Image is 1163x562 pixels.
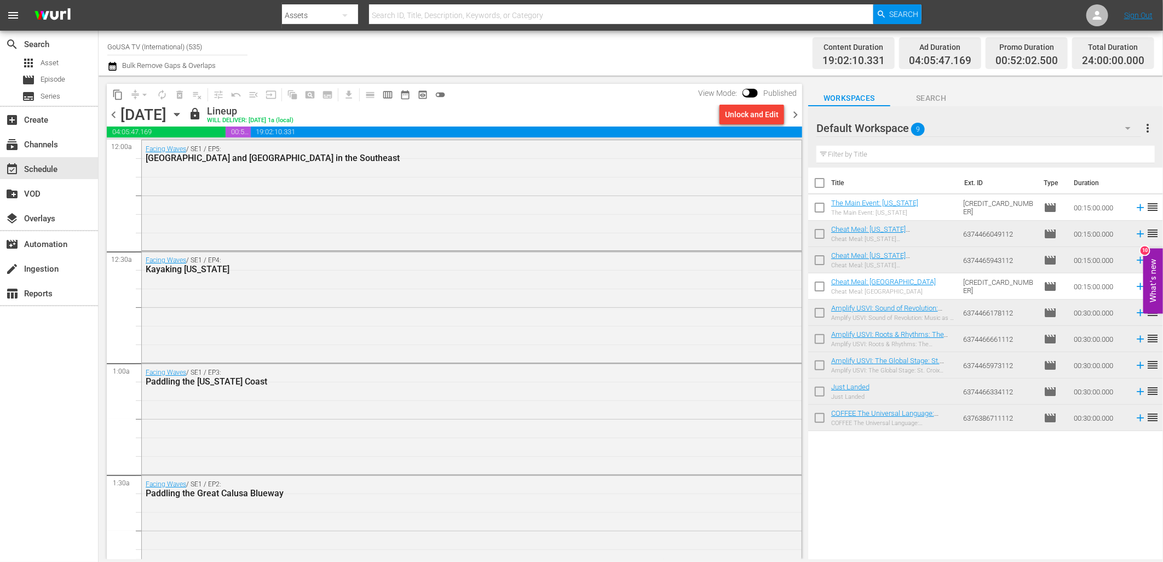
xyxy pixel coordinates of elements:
span: Episode [1044,332,1057,346]
div: Paddling the Great Calusa Blueway [146,488,738,498]
span: reorder [1147,358,1160,371]
td: 6374466334112 [959,379,1040,405]
span: reorder [1147,200,1160,214]
button: Search [873,4,922,24]
td: 6374465943112 [959,247,1040,273]
th: Type [1038,168,1068,198]
span: 04:05:47.169 [909,55,971,67]
span: Episode [1044,411,1057,425]
span: Day Calendar View [358,84,379,105]
td: 00:15:00.000 [1070,194,1130,221]
div: Promo Duration [995,39,1058,55]
div: [GEOGRAPHIC_DATA] and [GEOGRAPHIC_DATA] in the Southeast [146,153,738,163]
div: / SE1 / EP2: [146,480,738,498]
a: Facing Waves [146,480,186,488]
div: COFFEE The Universal Language: [PERSON_NAME] [831,420,955,427]
th: Ext. ID [958,168,1038,198]
span: Series [22,90,35,103]
button: more_vert [1142,115,1155,141]
a: Cheat Meal: [US_STATE][GEOGRAPHIC_DATA], Part 1 [831,251,919,268]
span: Reports [5,287,19,300]
td: 6376386711112 [959,405,1040,431]
div: Unlock and Edit [725,105,779,124]
span: Create Search Block [301,86,319,104]
span: 19:02:10.331 [251,127,802,137]
svg: Add to Schedule [1135,333,1147,345]
div: Amplify USVI: Sound of Revolution: Music as a Voice for Change [831,314,955,322]
div: Total Duration [1082,39,1144,55]
svg: Add to Schedule [1135,228,1147,240]
div: Amplify USVI: The Global Stage: St. Croix Blowing Up [831,367,955,374]
span: Episode [1044,201,1057,214]
span: Episode [1044,359,1057,372]
span: View Mode: [693,89,742,98]
img: ans4CAIJ8jUAAAAAAAAAAAAAAAAAAAAAAAAgQb4GAAAAAAAAAAAAAAAAAAAAAAAAJMjXAAAAAAAAAAAAAAAAAAAAAAAAgAT5G... [26,3,79,28]
span: Search [5,38,19,51]
div: Cheat Meal: [GEOGRAPHIC_DATA] [831,288,936,295]
span: Select an event to delete [171,86,188,104]
span: Clear Lineup [188,86,206,104]
td: 00:30:00.000 [1070,352,1130,379]
div: The Main Event: [US_STATE] [831,209,918,216]
button: Open Feedback Widget [1143,249,1163,314]
div: [DATE] [120,106,166,124]
div: Ad Duration [909,39,971,55]
svg: Add to Schedule [1135,412,1147,424]
div: Paddling the [US_STATE] Coast [146,376,738,387]
a: Facing Waves [146,145,186,153]
span: lock [188,107,201,121]
span: more_vert [1142,122,1155,135]
span: Episode [22,73,35,87]
span: Workspaces [808,91,890,105]
span: Episode [1044,280,1057,293]
div: / SE1 / EP5: [146,145,738,163]
td: 00:15:00.000 [1070,273,1130,300]
td: 00:30:00.000 [1070,300,1130,326]
span: Remove Gaps & Overlaps [126,86,153,104]
button: Unlock and Edit [719,105,784,124]
a: Sign Out [1124,11,1153,20]
span: content_copy [112,89,123,100]
span: reorder [1147,385,1160,398]
span: Copy Lineup [109,86,126,104]
span: Asset [22,56,35,70]
td: 00:30:00.000 [1070,405,1130,431]
td: 00:30:00.000 [1070,326,1130,352]
span: Episode [1044,227,1057,240]
span: date_range_outlined [400,89,411,100]
div: Just Landed [831,393,870,400]
span: Channels [5,138,19,151]
svg: Add to Schedule [1135,254,1147,266]
span: Week Calendar View [379,86,396,104]
svg: Add to Schedule [1135,307,1147,319]
div: 10 [1141,246,1149,255]
span: Automation [5,238,19,251]
svg: Add to Schedule [1135,359,1147,371]
td: 6374466049112 [959,221,1040,247]
span: chevron_right [788,108,802,122]
span: Customize Events [206,84,227,105]
span: Create Series Block [319,86,336,104]
span: Download as CSV [336,84,358,105]
span: Episode [1044,385,1057,398]
span: reorder [1147,227,1160,240]
th: Title [831,168,958,198]
a: Cheat Meal: [US_STATE][GEOGRAPHIC_DATA], Part 2 [831,225,919,242]
a: Just Landed [831,383,870,391]
td: 00:30:00.000 [1070,379,1130,405]
span: VOD [5,187,19,200]
a: Amplify USVI: Sound of Revolution: Music as a Voice for Change [831,304,942,320]
span: 00:52:02.500 [226,127,251,137]
span: Create [5,113,19,127]
span: Ingestion [5,262,19,276]
span: Published [758,89,802,98]
div: Cheat Meal: [US_STATE][GEOGRAPHIC_DATA], Part 2 [831,236,955,243]
span: 00:52:02.500 [995,55,1058,67]
span: View Backup [414,86,431,104]
span: preview_outlined [417,89,428,100]
span: Loop Content [153,86,171,104]
span: Schedule [5,163,19,176]
svg: Add to Schedule [1135,280,1147,293]
span: chevron_left [107,108,120,122]
span: calendar_view_week_outlined [382,89,393,100]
